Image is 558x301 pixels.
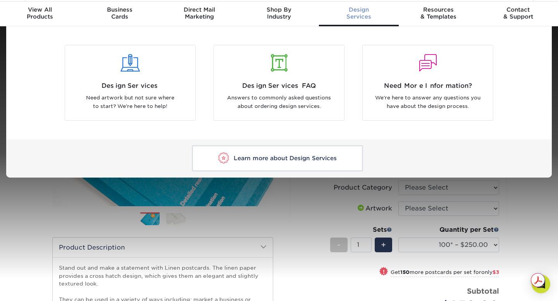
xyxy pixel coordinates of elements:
span: Need More Information? [369,81,487,91]
span: Business [80,6,160,13]
span: Design Services FAQ [220,81,338,91]
div: Cards [80,6,160,20]
div: Industry [239,6,319,20]
a: DesignServices [319,2,399,26]
p: We're here to answer any questions you have about the design process. [369,94,487,111]
a: Direct MailMarketing [159,2,239,26]
div: & Templates [399,6,479,20]
span: Learn more about Design Services [234,155,337,162]
span: Design Services [71,81,189,91]
p: Need artwork but not sure where to start? We're here to help! [71,94,189,111]
a: Design Services Need artwork but not sure where to start? We're here to help! [62,45,199,121]
span: Shop By [239,6,319,13]
a: Need More Information? We're here to answer any questions you have about the design process. [359,45,496,121]
a: BusinessCards [80,2,160,26]
span: Resources [399,6,479,13]
a: Resources& Templates [399,2,479,26]
span: Contact [478,6,558,13]
a: Shop ByIndustry [239,2,319,26]
div: Marketing [159,6,239,20]
strong: Subtotal [467,287,499,295]
p: Answers to commonly asked questions about ordering design services. [220,94,338,111]
a: Design Services FAQ Answers to commonly asked questions about ordering design services. [210,45,348,121]
a: Learn more about Design Services [192,145,363,171]
span: Design [319,6,399,13]
div: Services [319,6,399,20]
a: Contact& Support [478,2,558,26]
span: Direct Mail [159,6,239,13]
div: & Support [478,6,558,20]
